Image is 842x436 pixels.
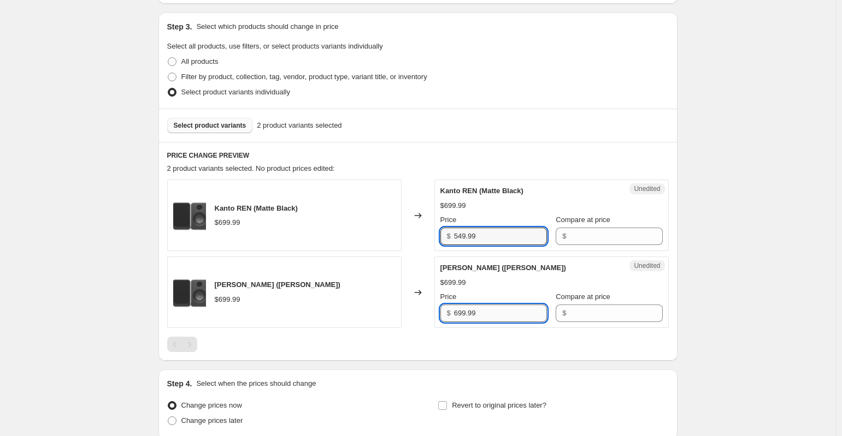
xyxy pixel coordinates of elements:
[215,217,240,228] div: $699.99
[167,337,197,352] nav: Pagination
[181,88,290,96] span: Select product variants individually
[562,309,566,317] span: $
[181,73,427,81] span: Filter by product, collection, tag, vendor, product type, variant title, or inventory
[196,378,316,389] p: Select when the prices should change
[215,280,340,289] span: [PERSON_NAME] ([PERSON_NAME])
[440,277,466,288] div: $699.99
[181,57,219,65] span: All products
[167,42,383,50] span: Select all products, use filters, or select products variants individually
[167,21,192,32] h2: Step 3.
[634,261,660,270] span: Unedited
[167,164,335,172] span: 2 product variants selected. No product prices edited:
[215,204,298,212] span: Kanto REN (Matte Black)
[173,199,206,232] img: renmb_3_80x.png
[174,121,246,130] span: Select product variants
[196,21,338,32] p: Select which products should change in price
[440,200,466,211] div: $699.99
[167,378,192,389] h2: Step 4.
[440,216,457,224] span: Price
[440,292,457,301] span: Price
[562,232,566,240] span: $
[215,294,240,305] div: $699.99
[556,216,610,224] span: Compare at price
[181,416,243,425] span: Change prices later
[447,232,451,240] span: $
[181,401,242,409] span: Change prices now
[447,309,451,317] span: $
[634,184,660,193] span: Unedited
[167,151,669,160] h6: PRICE CHANGE PREVIEW
[452,401,546,409] span: Revert to original prices later?
[440,187,523,195] span: Kanto REN (Matte Black)
[167,118,253,133] button: Select product variants
[257,120,341,131] span: 2 product variants selected
[440,264,566,272] span: [PERSON_NAME] ([PERSON_NAME])
[556,292,610,301] span: Compare at price
[173,276,206,309] img: renmb_3_80x.png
